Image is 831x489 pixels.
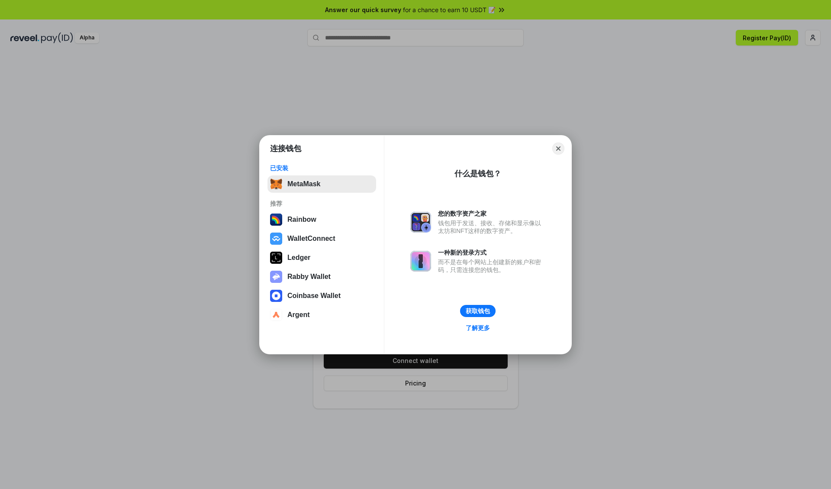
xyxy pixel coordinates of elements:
[267,287,376,304] button: Coinbase Wallet
[461,322,495,334] a: 了解更多
[270,233,282,245] img: svg+xml,%3Csvg%20width%3D%2228%22%20height%3D%2228%22%20viewBox%3D%220%200%2028%2028%22%20fill%3D...
[460,305,496,317] button: 获取钱包
[454,168,501,179] div: 什么是钱包？
[438,210,545,217] div: 您的数字资产之家
[270,164,374,172] div: 已安装
[270,290,282,302] img: svg+xml,%3Csvg%20width%3D%2228%22%20height%3D%2228%22%20viewBox%3D%220%200%2028%2028%22%20fill%3D...
[287,180,320,188] div: MetaMask
[438,249,545,256] div: 一种新的登录方式
[267,306,376,324] button: Argent
[287,216,316,223] div: Rainbow
[270,252,282,264] img: svg+xml,%3Csvg%20xmlns%3D%22http%3A%2F%2Fwww.w3.org%2F2000%2Fsvg%22%20width%3D%2228%22%20height%3...
[410,212,431,233] img: svg+xml,%3Csvg%20xmlns%3D%22http%3A%2F%2Fwww.w3.org%2F2000%2Fsvg%22%20fill%3D%22none%22%20viewBox...
[270,200,374,207] div: 推荐
[466,307,490,315] div: 获取钱包
[410,251,431,272] img: svg+xml,%3Csvg%20xmlns%3D%22http%3A%2F%2Fwww.w3.org%2F2000%2Fsvg%22%20fill%3D%22none%22%20viewBox...
[287,292,341,300] div: Coinbase Wallet
[267,230,376,247] button: WalletConnect
[438,258,545,274] div: 而不是在每个网站上创建新的账户和密码，只需连接您的钱包。
[270,214,282,226] img: svg+xml,%3Csvg%20width%3D%22120%22%20height%3D%22120%22%20viewBox%3D%220%200%20120%20120%22%20fil...
[552,142,564,155] button: Close
[270,178,282,190] img: svg+xml,%3Csvg%20fill%3D%22none%22%20height%3D%2233%22%20viewBox%3D%220%200%2035%2033%22%20width%...
[267,175,376,193] button: MetaMask
[267,249,376,266] button: Ledger
[270,271,282,283] img: svg+xml,%3Csvg%20xmlns%3D%22http%3A%2F%2Fwww.w3.org%2F2000%2Fsvg%22%20fill%3D%22none%22%20viewBox...
[287,311,310,319] div: Argent
[287,273,331,281] div: Rabby Wallet
[267,211,376,228] button: Rainbow
[267,268,376,285] button: Rabby Wallet
[287,254,310,262] div: Ledger
[438,219,545,235] div: 钱包用于发送、接收、存储和显示像以太坊和NFT这样的数字资产。
[270,309,282,321] img: svg+xml,%3Csvg%20width%3D%2228%22%20height%3D%2228%22%20viewBox%3D%220%200%2028%2028%22%20fill%3D...
[466,324,490,332] div: 了解更多
[270,143,301,154] h1: 连接钱包
[287,235,335,243] div: WalletConnect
